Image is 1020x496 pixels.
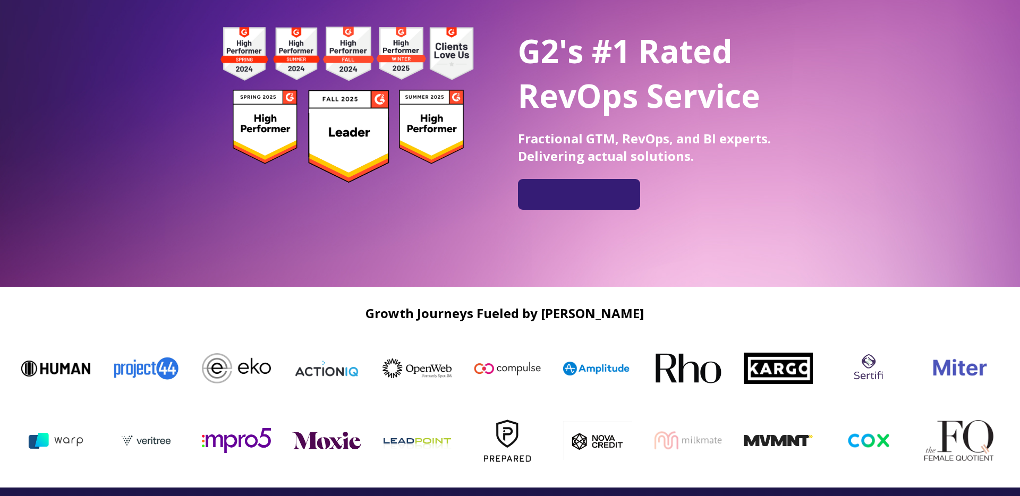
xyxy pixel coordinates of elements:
[573,421,642,460] img: nova_c
[31,427,100,455] img: warp ai
[518,130,771,165] span: Fractional GTM, RevOps, and BI experts. Delivering actual solutions.
[523,183,635,206] iframe: Embedded CTA
[556,362,625,375] img: Amplitude
[663,430,732,450] img: milkmate
[202,23,491,186] img: g2 badges
[302,432,371,449] img: moxie
[917,334,986,403] img: miter
[827,348,896,388] img: sertifi logo
[285,360,354,378] img: ActionIQ
[736,353,805,383] img: Kargo
[934,420,1003,461] img: The FQ
[104,350,173,386] img: Project44
[121,425,190,456] img: veritree
[11,306,999,320] h2: Growth Journeys Fueled by [PERSON_NAME]
[14,361,83,377] img: Human
[465,350,534,387] img: Compulse
[194,353,263,383] img: Eko
[482,406,551,475] img: Prepared-Logo
[646,334,715,403] img: Rho-logo-square
[392,406,461,475] img: leadpoint
[844,429,913,452] img: cox-logo-og-image
[518,29,760,117] span: G2's #1 Rated RevOps Service
[211,428,280,452] img: mpro5
[753,435,822,447] img: MVMNT
[375,358,444,378] img: OpenWeb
